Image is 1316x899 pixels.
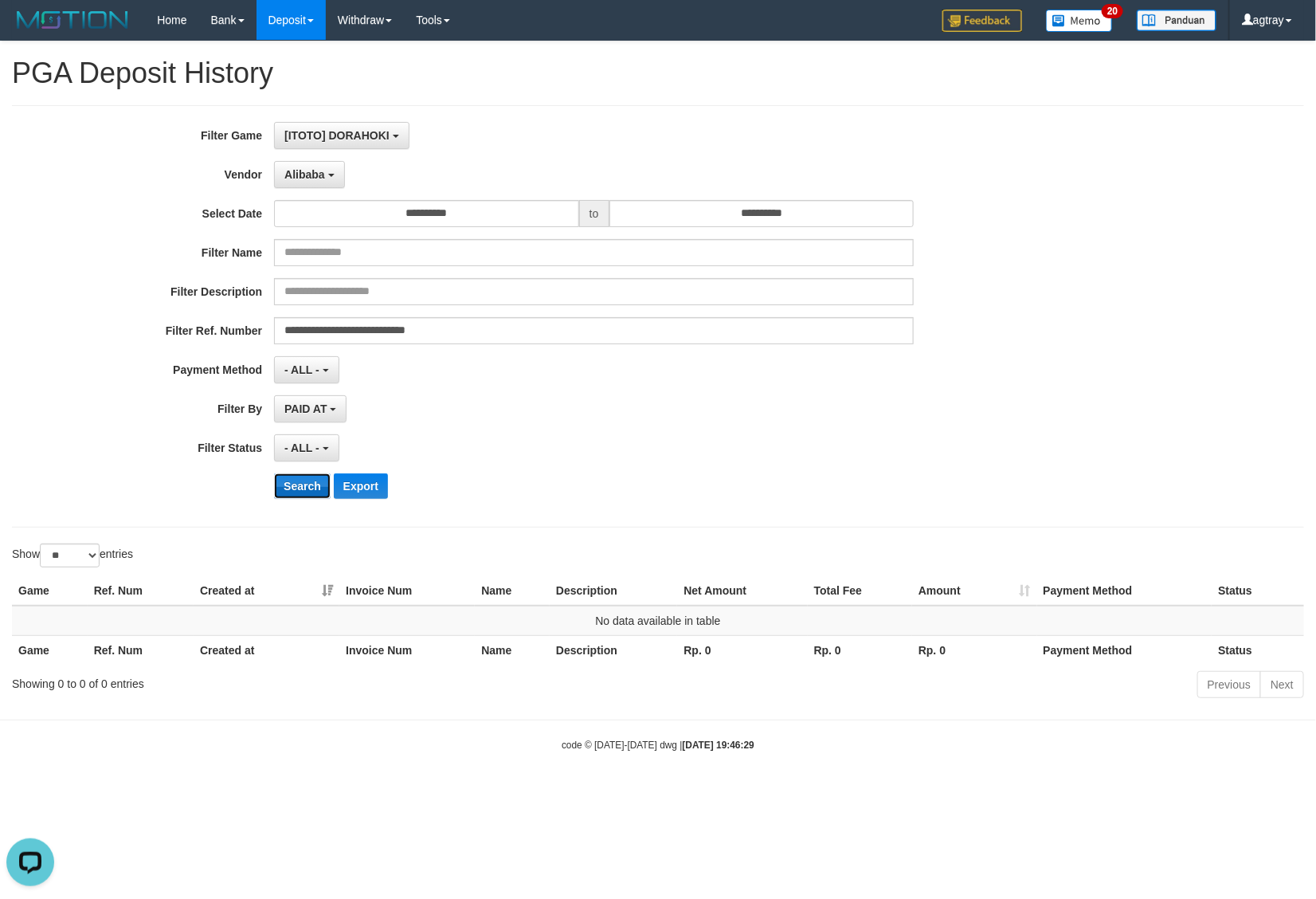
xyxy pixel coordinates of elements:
[1037,635,1212,665] th: Payment Method
[284,129,390,142] span: [ITOTO] DORAHOKI
[475,635,550,665] th: Name
[274,356,339,383] button: - ALL -
[12,544,133,567] label: Show entries
[1212,635,1304,665] th: Status
[194,635,339,665] th: Created at
[12,635,88,665] th: Game
[284,442,319,454] span: - ALL -
[550,576,677,606] th: Description
[40,544,100,567] select: Showentries
[1137,10,1216,31] img: panduan.png
[12,57,1304,89] h1: PGA Deposit History
[274,434,339,461] button: - ALL -
[88,576,194,606] th: Ref. Num
[1037,576,1212,606] th: Payment Method
[274,161,344,188] button: Alibaba
[579,200,609,227] span: to
[677,576,807,606] th: Net Amount
[550,635,677,665] th: Description
[12,8,133,32] img: MOTION_logo.png
[1197,671,1261,698] a: Previous
[12,606,1304,636] td: No data available in table
[942,10,1022,32] img: Feedback.jpg
[274,122,409,149] button: [ITOTO] DORAHOKI
[1260,671,1304,698] a: Next
[284,168,325,181] span: Alibaba
[683,740,754,751] strong: [DATE] 19:46:29
[475,576,550,606] th: Name
[274,395,347,422] button: PAID AT
[6,6,54,54] button: Open LiveChat chat widget
[1046,10,1113,32] img: Button%20Memo.svg
[1212,576,1304,606] th: Status
[677,635,807,665] th: Rp. 0
[808,635,912,665] th: Rp. 0
[339,576,475,606] th: Invoice Num
[284,363,319,376] span: - ALL -
[562,740,754,751] small: code © [DATE]-[DATE] dwg |
[912,576,1036,606] th: Amount: activate to sort column ascending
[12,669,536,692] div: Showing 0 to 0 of 0 entries
[912,635,1036,665] th: Rp. 0
[274,473,331,499] button: Search
[808,576,912,606] th: Total Fee
[284,402,327,415] span: PAID AT
[88,635,194,665] th: Ref. Num
[12,576,88,606] th: Game
[194,576,339,606] th: Created at: activate to sort column ascending
[339,635,475,665] th: Invoice Num
[334,473,388,499] button: Export
[1102,4,1123,18] span: 20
